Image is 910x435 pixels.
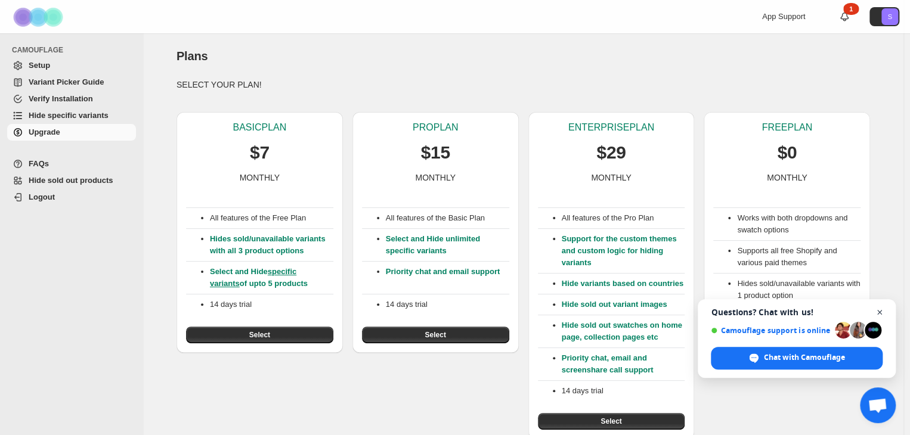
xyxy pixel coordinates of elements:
[562,299,685,310] p: Hide sold out variant images
[7,189,136,206] a: Logout
[386,233,509,257] p: Select and Hide unlimited specific variants
[421,141,450,164] p: $15
[711,326,831,335] span: Camouflage support is online
[386,212,509,224] p: All features of the Basic Plan
[562,278,685,290] p: Hide variants based on countries
[762,12,805,21] span: App Support
[29,176,113,185] span: Hide sold out products
[7,57,136,74] a: Setup
[777,141,797,164] p: $0
[210,212,333,224] p: All features of the Free Plan
[562,319,685,343] p: Hide sold out swatches on home page, collection pages etc
[7,124,136,141] a: Upgrade
[7,74,136,91] a: Variant Picker Guide
[386,299,509,310] p: 14 days trial
[29,94,93,103] span: Verify Installation
[386,266,509,290] p: Priority chat and email support
[843,3,859,15] div: 1
[764,352,845,363] span: Chat with Camouflage
[562,352,685,376] p: Priority chat, email and screenshare call support
[413,122,458,133] p: PRO PLAN
[538,413,685,430] button: Select
[362,327,509,343] button: Select
[767,172,807,184] p: MONTHLY
[737,245,861,269] li: Supports all free Shopify and various paid themes
[12,45,137,55] span: CAMOUFLAGE
[29,192,55,201] span: Logout
[711,347,883,369] span: Chat with Camouflage
[711,307,883,317] span: Questions? Chat with us!
[10,1,69,33] img: Camouflage
[29,61,50,70] span: Setup
[210,266,333,290] p: Select and Hide of upto 5 products
[29,128,60,136] span: Upgrade
[7,91,136,107] a: Verify Installation
[562,385,685,397] p: 14 days trial
[240,172,280,184] p: MONTHLY
[7,172,136,189] a: Hide sold out products
[7,107,136,124] a: Hide specific variants
[7,156,136,172] a: FAQs
[562,233,685,269] p: Support for the custom themes and custom logic for hiding variants
[233,122,286,133] p: BASIC PLAN
[737,212,861,236] li: Works with both dropdowns and swatch options
[591,172,631,184] p: MONTHLY
[29,77,104,86] span: Variant Picker Guide
[210,299,333,310] p: 14 days trial
[860,387,896,423] a: Open chat
[210,233,333,257] p: Hides sold/unavailable variants with all 3 product options
[887,13,892,20] text: S
[29,111,109,120] span: Hide specific variants
[568,122,654,133] p: ENTERPRISE PLAN
[249,330,270,340] span: Select
[250,141,270,164] p: $7
[425,330,445,340] span: Select
[177,49,208,63] span: Plans
[762,122,812,133] p: FREE PLAN
[596,141,626,164] p: $29
[601,417,621,426] span: Select
[177,79,870,91] p: SELECT YOUR PLAN!
[415,172,455,184] p: MONTHLY
[869,7,899,26] button: Avatar with initials S
[737,278,861,302] li: Hides sold/unavailable variants with 1 product option
[562,212,685,224] p: All features of the Pro Plan
[838,11,850,23] a: 1
[186,327,333,343] button: Select
[881,8,898,25] span: Avatar with initials S
[29,159,49,168] span: FAQs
